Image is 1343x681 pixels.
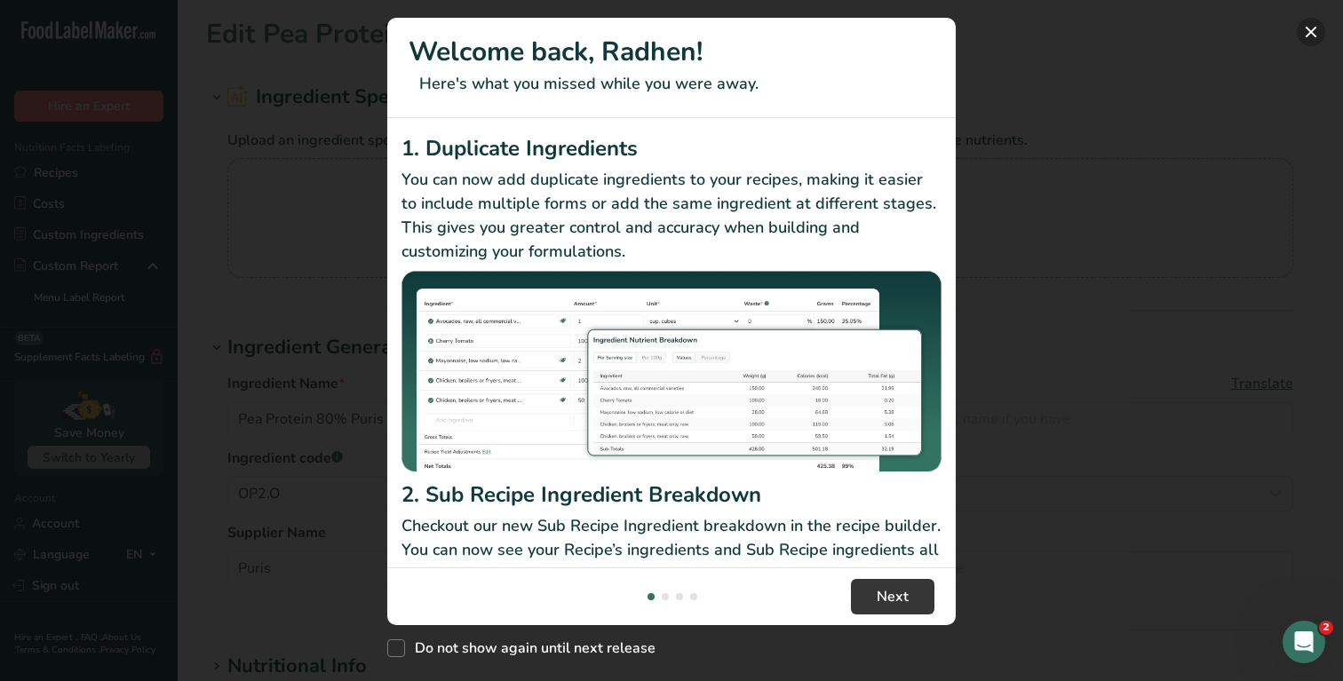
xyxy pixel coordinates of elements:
[1319,621,1333,635] span: 2
[405,639,656,657] span: Do not show again until next release
[401,479,942,511] h2: 2. Sub Recipe Ingredient Breakdown
[401,132,942,164] h2: 1. Duplicate Ingredients
[401,271,942,472] img: Duplicate Ingredients
[851,579,934,614] button: Next
[1283,621,1325,663] iframe: Intercom live chat
[877,586,909,607] span: Next
[409,72,934,96] p: Here's what you missed while you were away.
[401,168,942,264] p: You can now add duplicate ingredients to your recipes, making it easier to include multiple forms...
[401,514,942,586] p: Checkout our new Sub Recipe Ingredient breakdown in the recipe builder. You can now see your Reci...
[409,32,934,72] h1: Welcome back, Radhen!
